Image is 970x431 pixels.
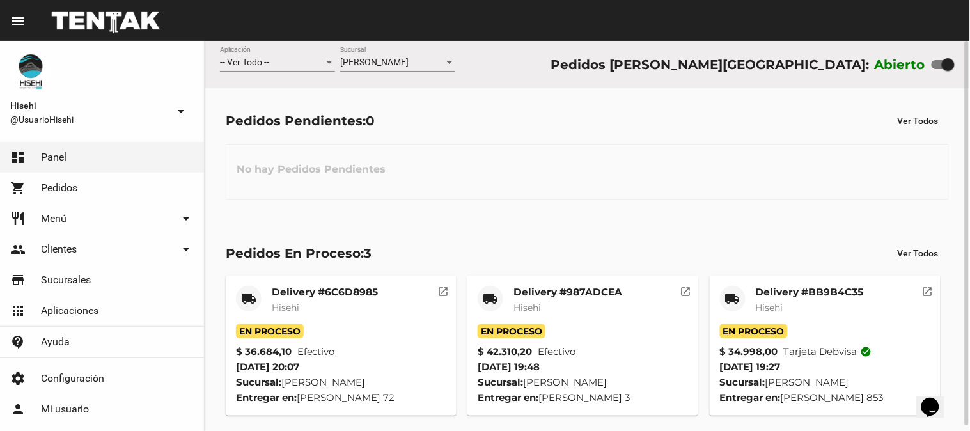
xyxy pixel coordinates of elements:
[916,380,957,418] iframe: chat widget
[10,113,168,126] span: @UsuarioHisehi
[41,336,70,349] span: Ayuda
[10,334,26,350] mat-icon: contact_support
[888,242,949,265] button: Ver Todos
[898,248,939,258] span: Ver Todos
[725,291,740,306] mat-icon: local_shipping
[41,212,66,225] span: Menú
[478,390,688,405] div: [PERSON_NAME] 3
[236,390,446,405] div: [PERSON_NAME] 72
[226,111,375,131] div: Pedidos Pendientes:
[538,344,575,359] span: Efectivo
[10,211,26,226] mat-icon: restaurant
[272,302,299,313] span: Hisehi
[272,286,378,299] mat-card-title: Delivery #6C6D8985
[220,57,269,67] span: -- Ver Todo --
[10,51,51,92] img: b10aa081-330c-4927-a74e-08896fa80e0a.jpg
[41,304,98,317] span: Aplicaciones
[10,371,26,386] mat-icon: settings
[10,402,26,417] mat-icon: person
[364,246,372,261] span: 3
[898,116,939,126] span: Ver Todos
[236,376,281,388] strong: Sucursal:
[861,346,872,357] mat-icon: check_circle
[10,13,26,29] mat-icon: menu
[875,54,926,75] label: Abierto
[478,361,540,373] span: [DATE] 19:48
[551,54,869,75] div: Pedidos [PERSON_NAME][GEOGRAPHIC_DATA]:
[226,150,396,189] h3: No hay Pedidos Pendientes
[888,109,949,132] button: Ver Todos
[178,242,194,257] mat-icon: arrow_drop_down
[41,372,104,385] span: Configuración
[10,180,26,196] mat-icon: shopping_cart
[173,104,189,119] mat-icon: arrow_drop_down
[478,376,523,388] strong: Sucursal:
[720,376,765,388] strong: Sucursal:
[922,284,934,295] mat-icon: open_in_new
[41,274,91,286] span: Sucursales
[41,182,77,194] span: Pedidos
[720,361,781,373] span: [DATE] 19:27
[226,243,372,263] div: Pedidos En Proceso:
[720,344,778,359] strong: $ 34.998,00
[513,286,622,299] mat-card-title: Delivery #987ADCEA
[756,302,783,313] span: Hisehi
[41,243,77,256] span: Clientes
[483,291,498,306] mat-icon: local_shipping
[41,151,66,164] span: Panel
[236,324,304,338] span: En Proceso
[241,291,256,306] mat-icon: local_shipping
[438,284,450,295] mat-icon: open_in_new
[366,113,375,129] span: 0
[478,324,545,338] span: En Proceso
[236,375,446,390] div: [PERSON_NAME]
[720,375,930,390] div: [PERSON_NAME]
[720,324,788,338] span: En Proceso
[784,344,872,359] span: Tarjeta debvisa
[10,242,26,257] mat-icon: people
[236,344,292,359] strong: $ 36.684,10
[297,344,335,359] span: Efectivo
[478,344,532,359] strong: $ 42.310,20
[340,57,409,67] span: [PERSON_NAME]
[10,272,26,288] mat-icon: store
[10,303,26,318] mat-icon: apps
[236,391,297,404] strong: Entregar en:
[720,391,781,404] strong: Entregar en:
[10,98,168,113] span: Hisehi
[720,390,930,405] div: [PERSON_NAME] 853
[41,403,89,416] span: Mi usuario
[10,150,26,165] mat-icon: dashboard
[513,302,541,313] span: Hisehi
[178,211,194,226] mat-icon: arrow_drop_down
[236,361,299,373] span: [DATE] 20:07
[680,284,691,295] mat-icon: open_in_new
[478,391,538,404] strong: Entregar en:
[478,375,688,390] div: [PERSON_NAME]
[756,286,864,299] mat-card-title: Delivery #BB9B4C35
